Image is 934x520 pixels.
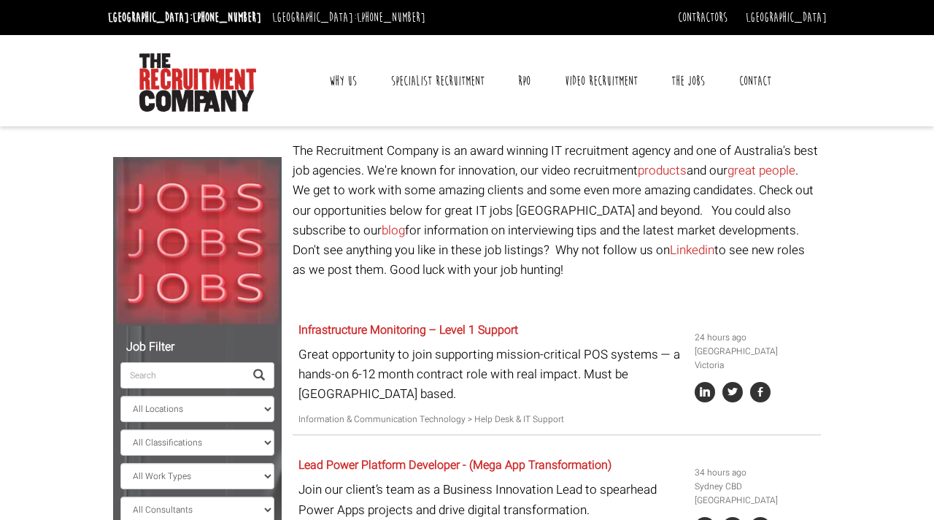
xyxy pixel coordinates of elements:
p: Join our client’s team as a Business Innovation Lead to spearhead Power Apps projects and drive d... [298,480,684,519]
li: 34 hours ago [695,466,816,480]
li: [GEOGRAPHIC_DATA]: [104,6,265,29]
p: The Recruitment Company is an award winning IT recruitment agency and one of Australia's best job... [293,141,821,280]
a: Specialist Recruitment [380,63,495,99]
li: Sydney CBD [GEOGRAPHIC_DATA] [695,480,816,508]
a: [PHONE_NUMBER] [357,9,425,26]
a: Contact [728,63,782,99]
input: Search [120,362,244,389]
a: products [638,161,687,180]
a: RPO [507,63,541,99]
a: Why Us [318,63,368,99]
a: Linkedin [670,241,714,259]
a: [GEOGRAPHIC_DATA] [746,9,827,26]
img: Jobs, Jobs, Jobs [113,157,282,326]
li: [GEOGRAPHIC_DATA] Victoria [695,345,816,372]
h5: Job Filter [120,341,274,354]
p: Great opportunity to join supporting mission-critical POS systems — a hands-on 6-12 month contrac... [298,345,684,405]
a: great people [727,161,795,180]
a: blog [382,221,405,240]
a: Video Recruitment [554,63,649,99]
p: Information & Communication Technology > Help Desk & IT Support [298,413,684,427]
a: The Jobs [660,63,716,99]
li: 24 hours ago [695,331,816,345]
img: The Recruitment Company [139,53,256,112]
li: [GEOGRAPHIC_DATA]: [269,6,429,29]
a: [PHONE_NUMBER] [193,9,261,26]
a: Lead Power Platform Developer - (Mega App Transformation) [298,456,611,474]
a: Contractors [678,9,727,26]
a: Infrastructure Monitoring – Level 1 Support [298,321,518,339]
